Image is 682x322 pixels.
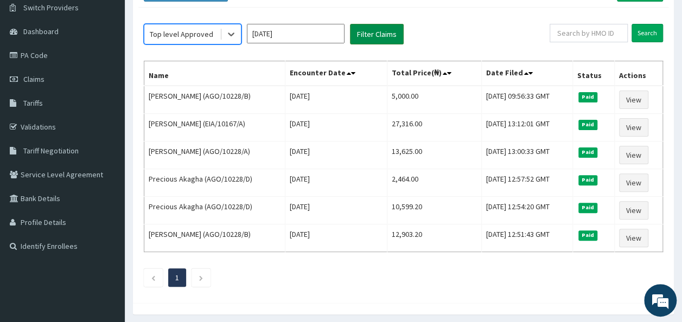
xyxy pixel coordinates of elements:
[175,273,179,282] a: Page 1 is your current page
[387,86,481,114] td: 5,000.00
[578,92,598,102] span: Paid
[285,141,387,169] td: [DATE]
[285,169,387,197] td: [DATE]
[20,54,44,81] img: d_794563401_company_1708531726252_794563401
[578,120,598,130] span: Paid
[5,210,207,248] textarea: Type your message and hit 'Enter'
[387,141,481,169] td: 13,625.00
[578,175,598,185] span: Paid
[285,114,387,141] td: [DATE]
[481,224,572,252] td: [DATE] 12:51:43 GMT
[285,61,387,86] th: Encounter Date
[632,24,663,42] input: Search
[178,5,204,31] div: Minimize live chat window
[481,114,572,141] td: [DATE] 13:12:01 GMT
[387,61,481,86] th: Total Price(₦)
[481,169,572,197] td: [DATE] 12:57:52 GMT
[387,114,481,141] td: 27,316.00
[481,86,572,114] td: [DATE] 09:56:33 GMT
[387,169,481,197] td: 2,464.00
[144,169,285,197] td: Precious Akagha (AGO/10228/D)
[23,98,43,108] span: Tariffs
[23,3,79,12] span: Switch Providers
[151,273,156,282] a: Previous page
[619,173,648,192] a: View
[144,114,285,141] td: [PERSON_NAME] (EIA/10167/A)
[23,146,79,156] span: Tariff Negotiation
[63,94,150,203] span: We're online!
[619,91,648,109] a: View
[619,146,648,164] a: View
[578,203,598,212] span: Paid
[572,61,615,86] th: Status
[247,24,345,43] input: Select Month and Year
[144,197,285,224] td: Precious Akagha (AGO/10228/D)
[56,61,182,75] div: Chat with us now
[285,224,387,252] td: [DATE]
[350,24,404,44] button: Filter Claims
[481,197,572,224] td: [DATE] 12:54:20 GMT
[23,27,59,36] span: Dashboard
[23,74,44,84] span: Claims
[619,118,648,137] a: View
[578,230,598,240] span: Paid
[481,61,572,86] th: Date Filed
[144,61,285,86] th: Name
[199,273,203,282] a: Next page
[578,147,598,157] span: Paid
[481,141,572,169] td: [DATE] 13:00:33 GMT
[144,141,285,169] td: [PERSON_NAME] (AGO/10228/A)
[615,61,663,86] th: Actions
[285,197,387,224] td: [DATE]
[387,224,481,252] td: 12,903.20
[150,29,213,40] div: Top level Approved
[619,201,648,220] a: View
[387,197,481,224] td: 10,599.20
[619,229,648,247] a: View
[144,86,285,114] td: [PERSON_NAME] (AGO/10228/B)
[285,86,387,114] td: [DATE]
[550,24,628,42] input: Search by HMO ID
[144,224,285,252] td: [PERSON_NAME] (AGO/10228/B)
